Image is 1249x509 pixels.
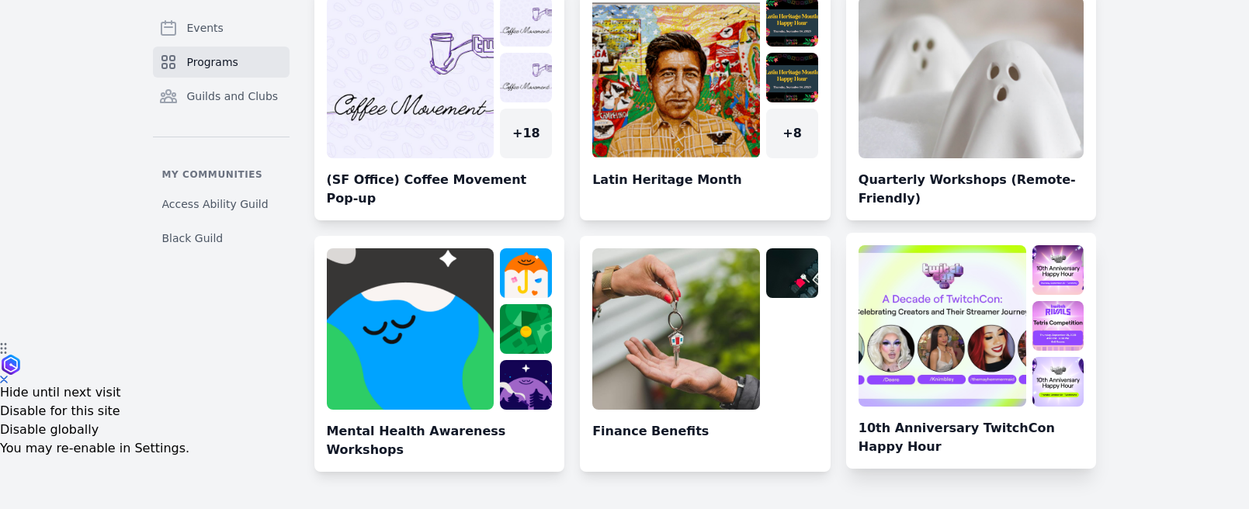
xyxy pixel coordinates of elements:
[153,12,290,43] a: Events
[153,47,290,78] a: Programs
[187,88,279,104] span: Guilds and Clubs
[162,230,224,246] span: Black Guild
[153,12,290,252] nav: Sidebar
[187,54,238,70] span: Programs
[187,20,224,36] span: Events
[153,224,290,252] a: Black Guild
[153,168,290,181] p: My communities
[162,196,269,212] span: Access Ability Guild
[153,190,290,218] a: Access Ability Guild
[153,81,290,112] a: Guilds and Clubs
